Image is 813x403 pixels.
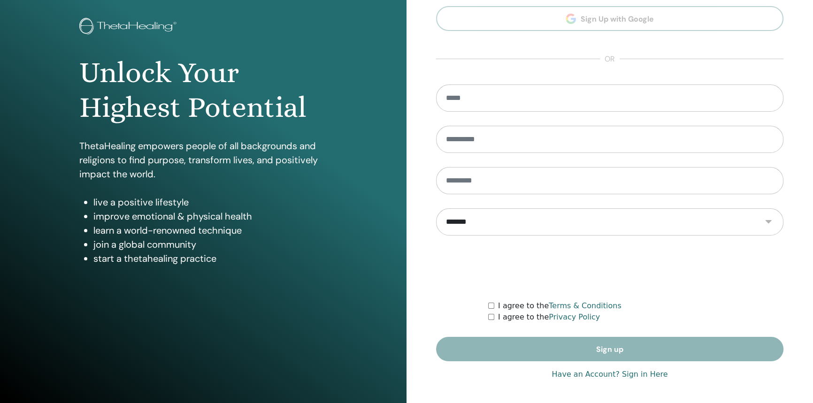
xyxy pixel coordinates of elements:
[93,195,327,209] li: live a positive lifestyle
[93,251,327,266] li: start a thetahealing practice
[79,55,327,125] h1: Unlock Your Highest Potential
[498,300,621,312] label: I agree to the
[79,139,327,181] p: ThetaHealing empowers people of all backgrounds and religions to find purpose, transform lives, a...
[93,209,327,223] li: improve emotional & physical health
[538,250,681,286] iframe: reCAPTCHA
[93,223,327,237] li: learn a world-renowned technique
[600,53,620,65] span: or
[549,301,621,310] a: Terms & Conditions
[498,312,600,323] label: I agree to the
[549,312,600,321] a: Privacy Policy
[552,369,667,380] a: Have an Account? Sign in Here
[93,237,327,251] li: join a global community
